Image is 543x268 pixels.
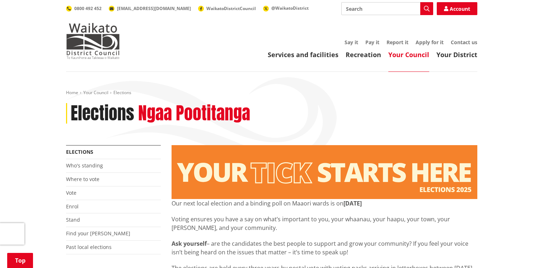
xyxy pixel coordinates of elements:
a: [EMAIL_ADDRESS][DOMAIN_NAME] [109,5,191,11]
a: @WaikatoDistrict [263,5,309,11]
nav: breadcrumb [66,90,477,96]
a: Stand [66,216,80,223]
p: – are the candidates the best people to support and grow your community? If you feel your voice i... [172,239,477,257]
a: Pay it [365,39,379,46]
input: Search input [341,2,433,15]
a: Account [437,2,477,15]
a: Past local elections [66,244,112,250]
img: Waikato District Council - Te Kaunihera aa Takiwaa o Waikato [66,23,120,59]
span: [EMAIL_ADDRESS][DOMAIN_NAME] [117,5,191,11]
p: Voting ensures you have a say on what’s important to you, your whaanau, your haapu, your town, yo... [172,215,477,232]
strong: Ask yourself [172,240,207,248]
a: WaikatoDistrictCouncil [198,5,256,11]
a: Where to vote [66,176,99,182]
a: Recreation [346,50,381,59]
a: Say it [345,39,358,46]
a: Your Council [83,89,108,96]
span: @WaikatoDistrict [271,5,309,11]
a: Vote [66,189,76,196]
a: Find your [PERSON_NAME] [66,230,130,237]
a: Who's standing [66,162,103,169]
span: WaikatoDistrictCouncil [206,5,256,11]
span: 0800 492 452 [74,5,102,11]
a: Elections [66,148,93,155]
a: Contact us [451,39,477,46]
a: Your District [436,50,477,59]
p: Our next local election and a binding poll on Maaori wards is on [172,199,477,208]
a: Top [7,253,33,268]
a: Home [66,89,78,96]
a: Your Council [388,50,429,59]
h2: Ngaa Pootitanga [138,103,250,124]
a: 0800 492 452 [66,5,102,11]
img: Elections - Website banner [172,145,477,199]
a: Report it [387,39,408,46]
span: Elections [113,89,131,96]
strong: [DATE] [343,199,362,207]
a: Apply for it [416,39,444,46]
a: Services and facilities [268,50,338,59]
h1: Elections [71,103,134,124]
a: Enrol [66,203,79,210]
